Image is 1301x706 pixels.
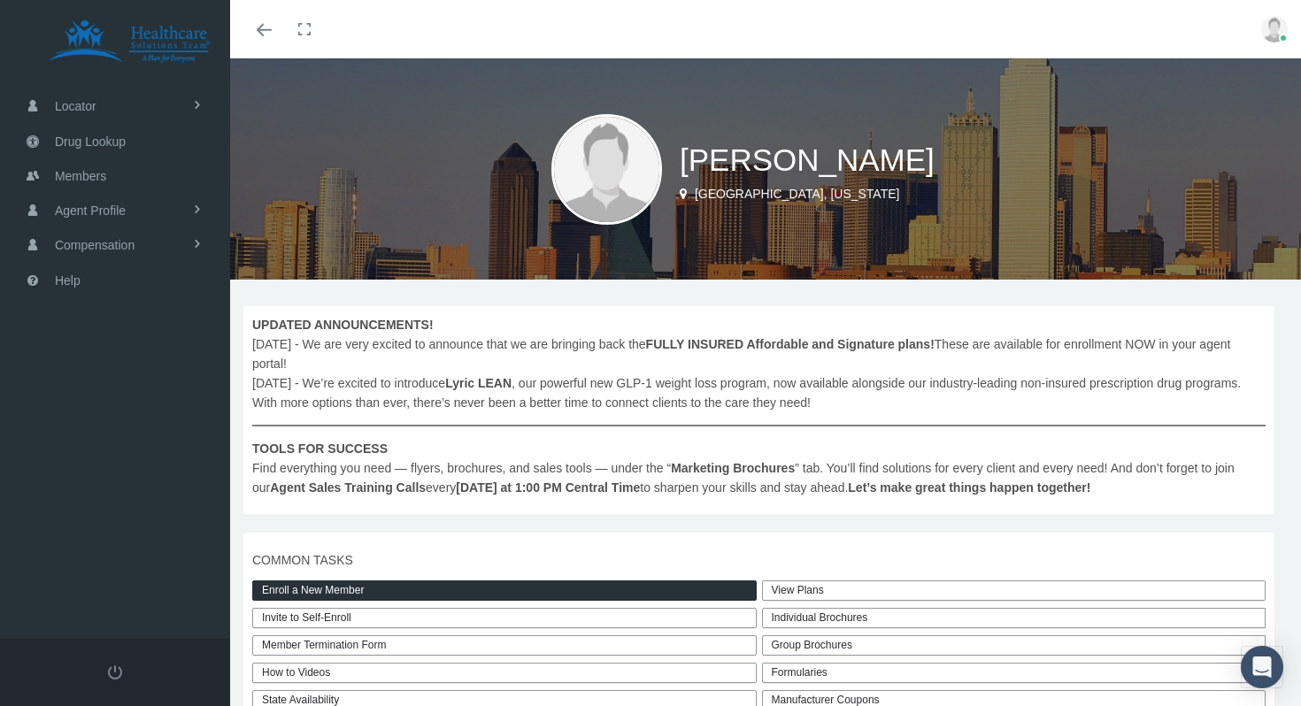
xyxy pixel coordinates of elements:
[252,318,434,332] b: UPDATED ANNOUNCEMENTS!
[680,142,935,177] span: [PERSON_NAME]
[848,480,1090,495] b: Let’s make great things happen together!
[1241,646,1283,688] div: Open Intercom Messenger
[551,114,662,225] img: user-placeholder.jpg
[762,580,1266,601] a: View Plans
[252,608,757,628] a: Invite to Self-Enroll
[252,550,1266,570] span: COMMON TASKS
[55,125,126,158] span: Drug Lookup
[252,580,757,601] a: Enroll a New Member
[23,19,235,64] img: HEALTHCARE SOLUTIONS TEAM, LLC
[55,264,81,297] span: Help
[270,480,426,495] b: Agent Sales Training Calls
[252,663,757,683] a: How to Videos
[646,337,935,351] b: FULLY INSURED Affordable and Signature plans!
[252,315,1266,497] span: [DATE] - We are very excited to announce that we are bringing back the These are available for en...
[1261,16,1288,42] img: user-placeholder.jpg
[55,228,135,262] span: Compensation
[55,159,106,193] span: Members
[762,635,1266,656] div: Group Brochures
[55,194,126,227] span: Agent Profile
[762,608,1266,628] div: Individual Brochures
[762,663,1266,683] div: Formularies
[445,376,512,390] b: Lyric LEAN
[55,89,96,123] span: Locator
[456,480,640,495] b: [DATE] at 1:00 PM Central Time
[252,441,388,456] b: TOOLS FOR SUCCESS
[695,187,900,201] span: [GEOGRAPHIC_DATA], [US_STATE]
[252,635,757,656] a: Member Termination Form
[671,461,795,475] b: Marketing Brochures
